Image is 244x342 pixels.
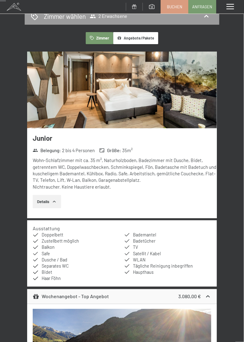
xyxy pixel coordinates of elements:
a: Anfragen [189,0,216,13]
span: Doppelbett [42,232,63,238]
a: Buchen [161,0,188,13]
span: Haupthaus [133,270,154,275]
button: Details [33,195,61,209]
span: Satellit / Kabel [133,251,161,256]
button: Zimmer [86,32,113,44]
span: 2 bis 4 Personen [62,147,95,154]
span: Safe [42,251,50,256]
span: Separates WC [42,264,69,269]
span: Bidet [42,270,52,275]
strong: Größe : [99,147,121,154]
button: Angebote/Pakete [113,32,158,44]
span: Badetücher [133,239,155,244]
h2: Zimmer wählen [44,12,86,21]
div: Wochenangebot - Top Angebot3.080,00 € [27,289,217,304]
span: Anfragen [192,4,213,10]
span: Dusche / Bad [42,257,67,263]
span: TV [133,245,138,250]
span: WLAN [133,257,146,263]
div: Wohn-Schlafzimmer mit ca. 35 m², Naturholzboden, Badezimmer mit Dusche, Bidet, getrenntem WC, Dop... [33,157,217,190]
strong: 3.080,00 € [179,294,201,299]
span: 2 Erwachsene [90,13,127,19]
span: Buchen [167,4,182,10]
span: 35 m² [122,147,133,154]
div: Wochenangebot - Top Angebot [33,293,109,300]
span: Zustellbett möglich [42,239,79,244]
img: mss_renderimg.php [27,52,217,128]
span: Tägliche Reinigung inbegriffen [133,264,193,269]
h3: Junior [33,133,217,143]
span: Bademantel [133,232,156,238]
strong: Belegung : [33,147,61,154]
span: Balkon [42,245,55,250]
span: Haar Föhn [42,276,61,281]
h4: Ausstattung [33,226,60,231]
